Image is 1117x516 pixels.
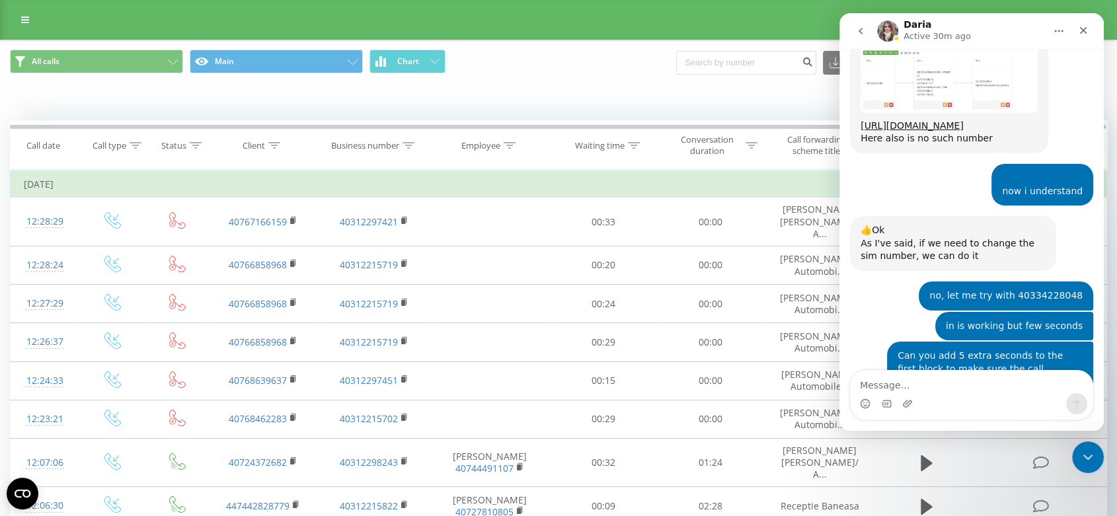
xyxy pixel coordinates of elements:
[26,140,60,151] div: Call date
[24,209,65,235] div: 12:28:29
[397,57,419,66] span: Chart
[779,252,859,277] span: [PERSON_NAME] / Automobi...
[550,285,657,323] td: 00:24
[229,215,287,228] a: 40767166159
[7,478,38,509] button: Open CMP widget
[24,406,65,432] div: 12:23:21
[550,400,657,438] td: 00:29
[657,198,764,246] td: 00:00
[190,50,363,73] button: Main
[672,134,742,157] div: Conversation duration
[1072,441,1104,473] iframe: Intercom live chat
[340,297,398,310] a: 40312215719
[657,285,764,323] td: 00:00
[229,336,287,348] a: 40766858968
[340,456,398,468] a: 40312298243
[839,13,1104,431] iframe: Intercom live chat
[229,456,287,468] a: 40724372682
[93,140,126,151] div: Call type
[779,330,859,354] span: [PERSON_NAME] / Automobi...
[781,134,852,157] div: Call forwarding scheme title
[229,374,287,387] a: 40768639637
[550,198,657,246] td: 00:33
[657,438,764,487] td: 01:24
[340,336,398,348] a: 40312215719
[550,361,657,400] td: 00:15
[340,374,398,387] a: 40312297451
[781,444,858,480] span: [PERSON_NAME] [PERSON_NAME]/ A...
[657,323,764,361] td: 00:00
[340,499,398,512] a: 40312215822
[781,368,858,392] span: [PERSON_NAME]/ Automobile...
[461,140,500,151] div: Employee
[24,450,65,476] div: 12:07:06
[779,406,859,431] span: [PERSON_NAME] / Automobi...
[32,56,59,67] span: All calls
[340,258,398,271] a: 40312215719
[340,215,398,228] a: 40312297421
[226,499,289,512] a: 447442828779
[331,140,399,151] div: Business number
[575,140,625,151] div: Waiting time
[340,412,398,425] a: 40312215702
[676,51,816,75] input: Search by number
[161,140,186,151] div: Status
[24,291,65,316] div: 12:27:29
[10,50,183,73] button: All calls
[657,246,764,284] td: 00:00
[24,252,65,278] div: 12:28:24
[779,203,859,239] span: [PERSON_NAME] [PERSON_NAME] / A...
[823,51,894,75] button: Export
[24,329,65,355] div: 12:26:37
[430,438,549,487] td: [PERSON_NAME]
[455,462,514,474] a: 40744491107
[24,368,65,394] div: 12:24:33
[657,400,764,438] td: 00:00
[11,171,1107,198] td: [DATE]
[657,361,764,400] td: 00:00
[229,258,287,271] a: 40766858968
[229,412,287,425] a: 40768462283
[550,438,657,487] td: 00:32
[243,140,265,151] div: Client
[550,323,657,361] td: 00:29
[550,246,657,284] td: 00:20
[369,50,445,73] button: Chart
[229,297,287,310] a: 40766858968
[779,291,859,316] span: [PERSON_NAME] / Automobi...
